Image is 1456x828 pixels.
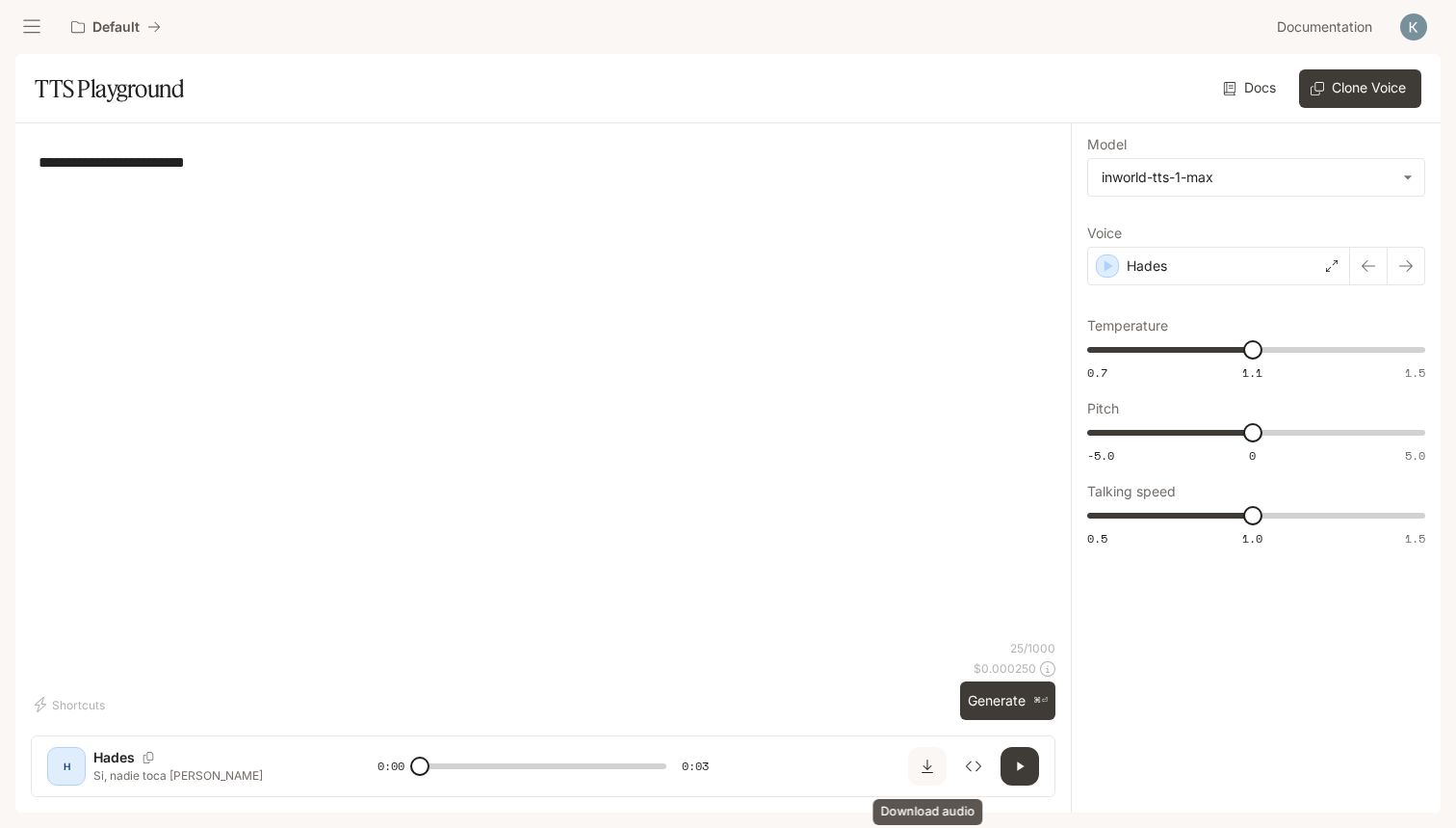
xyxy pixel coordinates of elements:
[377,757,404,776] span: 0:00
[1087,227,1122,240] p: Voice
[92,19,140,36] p: Default
[1405,530,1425,547] span: 1.5
[974,660,1036,677] p: $ 0.000250
[873,799,983,825] div: Download audio
[1033,695,1048,707] p: ⌘⏎
[1277,15,1372,40] span: Documentation
[1087,138,1127,151] p: Model
[1088,159,1424,196] div: inworld-tts-1-max
[1400,13,1427,40] img: User avatar
[954,747,993,786] button: Inspect
[35,69,184,108] h1: TTS Playground
[1405,447,1425,464] span: 5.0
[1242,364,1262,381] span: 1.1
[1087,485,1176,498] p: Talking speed
[31,689,113,720] button: Shortcuts
[1010,640,1055,656] p: 25 / 1000
[1087,364,1107,381] span: 0.7
[14,10,49,44] button: open drawer
[1299,69,1421,108] button: Clone Voice
[1087,402,1119,415] p: Pitch
[1127,256,1167,276] p: Hades
[51,751,82,782] div: H
[93,748,135,767] p: Hades
[63,8,169,46] button: All workspaces
[682,757,709,776] span: 0:03
[1269,8,1387,46] a: Documentation
[960,681,1055,721] button: Generate⌘⏎
[1242,530,1262,547] span: 1.0
[1405,364,1425,381] span: 1.5
[1394,8,1433,46] button: User avatar
[908,747,947,786] button: Download audio
[1087,447,1114,464] span: -5.0
[93,767,331,784] p: Si, nadie toca [PERSON_NAME]
[1102,168,1393,187] div: inworld-tts-1-max
[1219,69,1284,108] a: Docs
[1087,530,1107,547] span: 0.5
[1249,447,1256,464] span: 0
[1087,319,1168,333] p: Temperature
[135,752,162,763] button: Copy Voice ID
